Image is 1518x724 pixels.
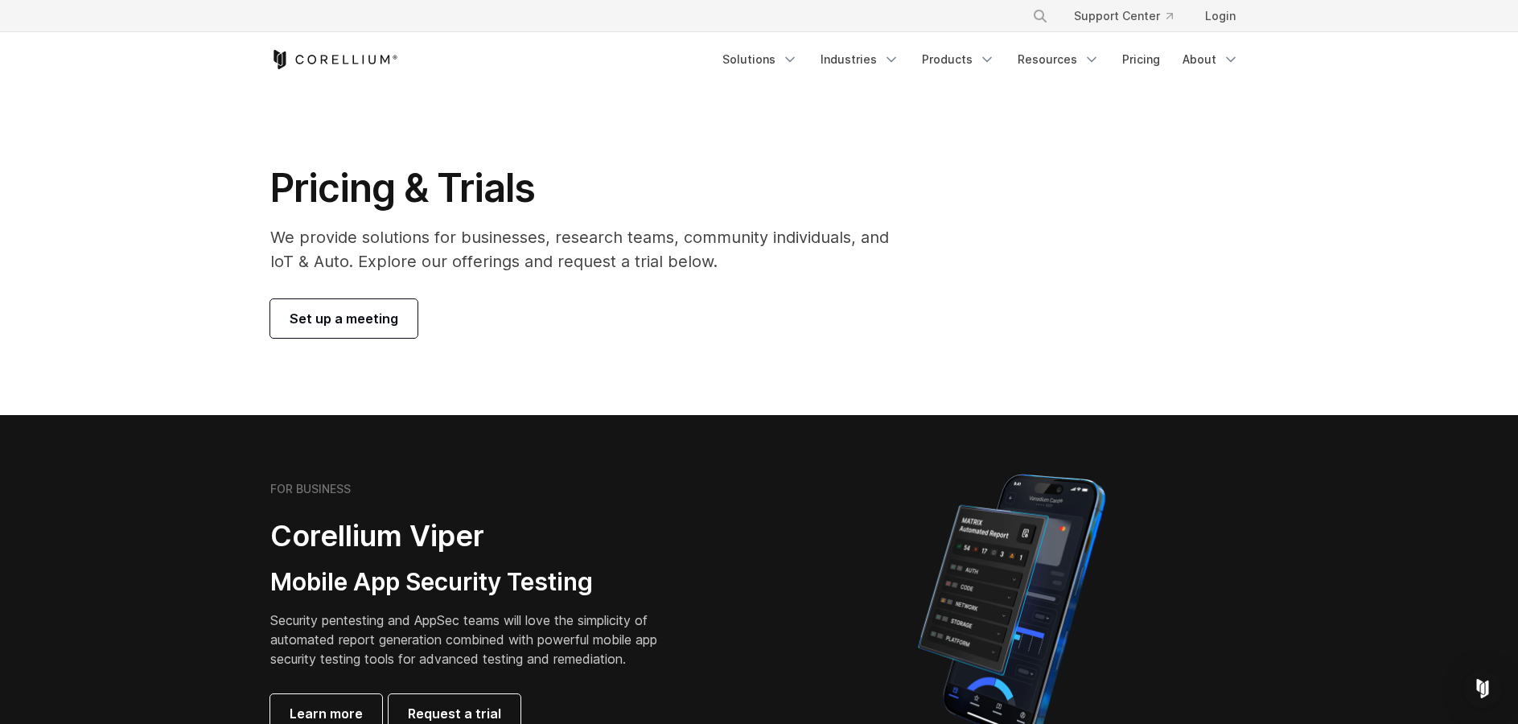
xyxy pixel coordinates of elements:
[1061,2,1186,31] a: Support Center
[290,309,398,328] span: Set up a meeting
[713,45,1249,74] div: Navigation Menu
[811,45,909,74] a: Industries
[270,482,351,496] h6: FOR BUSINESS
[1463,669,1502,708] div: Open Intercom Messenger
[270,164,911,212] h1: Pricing & Trials
[408,704,501,723] span: Request a trial
[290,704,363,723] span: Learn more
[1173,45,1249,74] a: About
[1013,2,1249,31] div: Navigation Menu
[270,50,398,69] a: Corellium Home
[270,299,418,338] a: Set up a meeting
[1026,2,1055,31] button: Search
[270,518,682,554] h2: Corellium Viper
[270,225,911,274] p: We provide solutions for businesses, research teams, community individuals, and IoT & Auto. Explo...
[270,611,682,668] p: Security pentesting and AppSec teams will love the simplicity of automated report generation comb...
[912,45,1005,74] a: Products
[270,567,682,598] h3: Mobile App Security Testing
[1113,45,1170,74] a: Pricing
[713,45,808,74] a: Solutions
[1192,2,1249,31] a: Login
[1008,45,1109,74] a: Resources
